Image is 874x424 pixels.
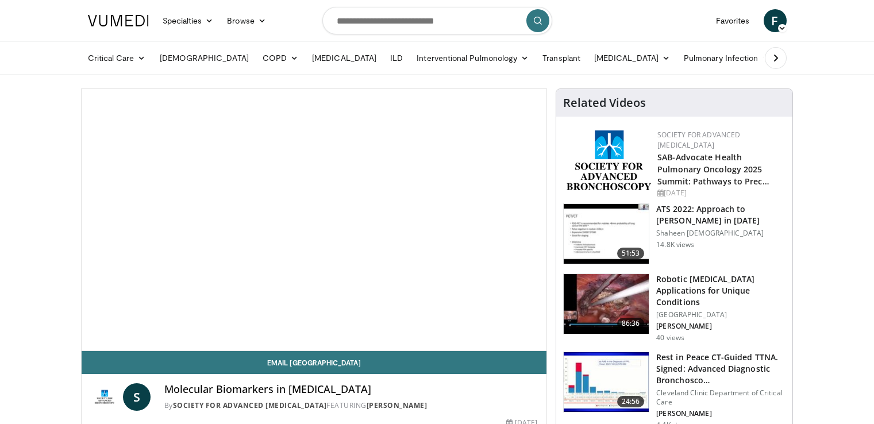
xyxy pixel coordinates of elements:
p: [PERSON_NAME] [656,322,786,331]
input: Search topics, interventions [322,7,552,34]
a: Favorites [709,9,757,32]
a: Specialties [156,9,221,32]
a: [MEDICAL_DATA] [305,47,383,70]
video-js: Video Player [82,89,547,351]
img: 865ec577-f8ed-4a8f-9f0b-b0f82b16ecc1.150x105_q85_crop-smart_upscale.jpg [564,274,649,334]
div: By FEATURING [164,400,538,411]
h3: ATS 2022: Approach to [PERSON_NAME] in [DATE] [656,203,786,226]
span: 24:56 [617,396,645,407]
a: S [123,383,151,411]
h4: Molecular Biomarkers in [MEDICAL_DATA] [164,383,538,396]
a: F [764,9,787,32]
img: 5903cf87-07ec-4ec6-b228-01333f75c79d.150x105_q85_crop-smart_upscale.jpg [564,204,649,264]
a: Interventional Pulmonology [410,47,536,70]
a: ILD [383,47,410,70]
a: SAB-Advocate Health Pulmonary Oncology 2025 Summit: Pathways to Prec… [657,152,769,187]
h3: Robotic [MEDICAL_DATA] Applications for Unique Conditions [656,273,786,308]
h3: Rest in Peace CT-Guided TTNA. Signed: Advanced Diagnostic Bronchosco… [656,352,786,386]
img: Society for Advanced Bronchoscopy [91,383,118,411]
p: Cleveland Clinic Department of Critical Care [656,388,786,407]
p: [PERSON_NAME] [656,409,786,418]
a: Email [GEOGRAPHIC_DATA] [82,351,547,374]
span: 51:53 [617,248,645,259]
a: Society for Advanced [MEDICAL_DATA] [173,400,327,410]
a: [DEMOGRAPHIC_DATA] [153,47,256,70]
a: 51:53 ATS 2022: Approach to [PERSON_NAME] in [DATE] Shaheen [DEMOGRAPHIC_DATA] 14.8K views [563,203,786,264]
img: VuMedi Logo [88,15,149,26]
a: Pulmonary Infection [677,47,776,70]
a: Society for Advanced [MEDICAL_DATA] [657,130,740,150]
a: [MEDICAL_DATA] [587,47,677,70]
a: 86:36 Robotic [MEDICAL_DATA] Applications for Unique Conditions [GEOGRAPHIC_DATA] [PERSON_NAME] 4... [563,273,786,342]
a: Critical Care [81,47,153,70]
a: COPD [256,47,305,70]
img: 13a17e95-cae3-407c-a4b8-a3a137cfd30c.png.150x105_q85_autocrop_double_scale_upscale_version-0.2.png [567,130,651,190]
a: [PERSON_NAME] [367,400,428,410]
img: 8e3631fa-1f2d-4525-9a30-a37646eef5fe.150x105_q85_crop-smart_upscale.jpg [564,352,649,412]
a: Transplant [536,47,587,70]
a: Browse [220,9,273,32]
p: 40 views [656,333,684,342]
p: 14.8K views [656,240,694,249]
div: [DATE] [657,188,783,198]
span: 86:36 [617,318,645,329]
p: [GEOGRAPHIC_DATA] [656,310,786,319]
p: Shaheen [DEMOGRAPHIC_DATA] [656,229,786,238]
h4: Related Videos [563,96,646,110]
